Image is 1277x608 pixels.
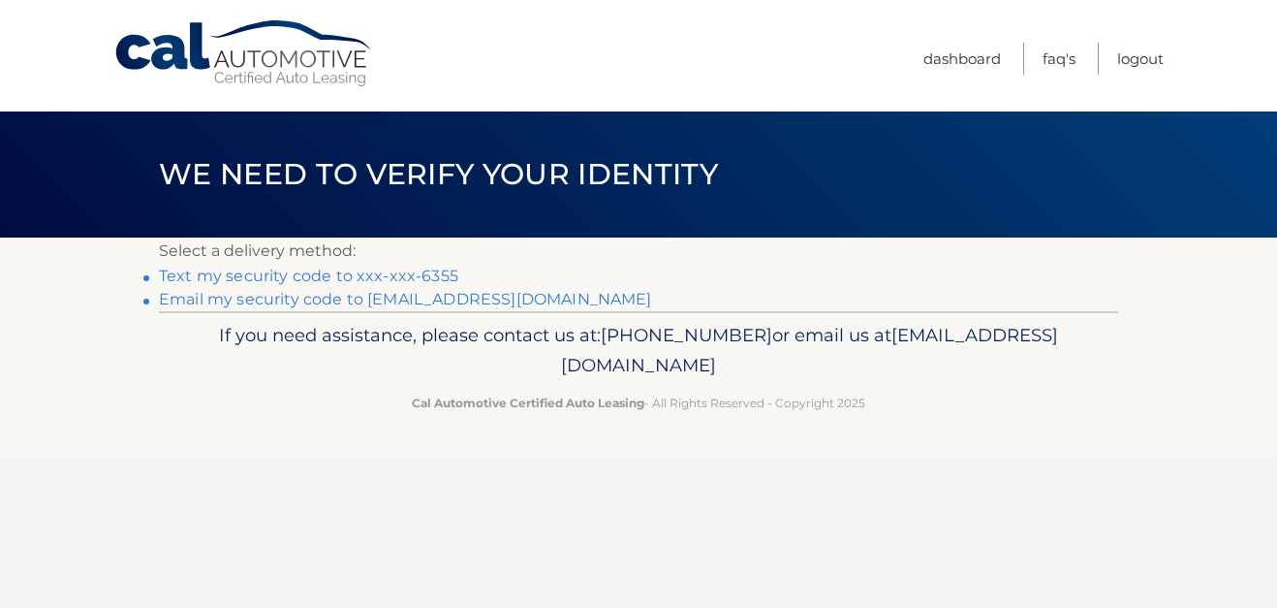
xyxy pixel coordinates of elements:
p: - All Rights Reserved - Copyright 2025 [171,393,1106,413]
a: Email my security code to [EMAIL_ADDRESS][DOMAIN_NAME] [159,290,652,308]
p: If you need assistance, please contact us at: or email us at [171,320,1106,382]
strong: Cal Automotive Certified Auto Leasing [412,396,644,410]
a: Dashboard [923,43,1001,75]
a: Cal Automotive [113,19,375,88]
a: Logout [1117,43,1164,75]
a: FAQ's [1043,43,1075,75]
span: We need to verify your identity [159,156,718,192]
span: [PHONE_NUMBER] [601,324,772,346]
a: Text my security code to xxx-xxx-6355 [159,267,458,285]
p: Select a delivery method: [159,238,1118,265]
